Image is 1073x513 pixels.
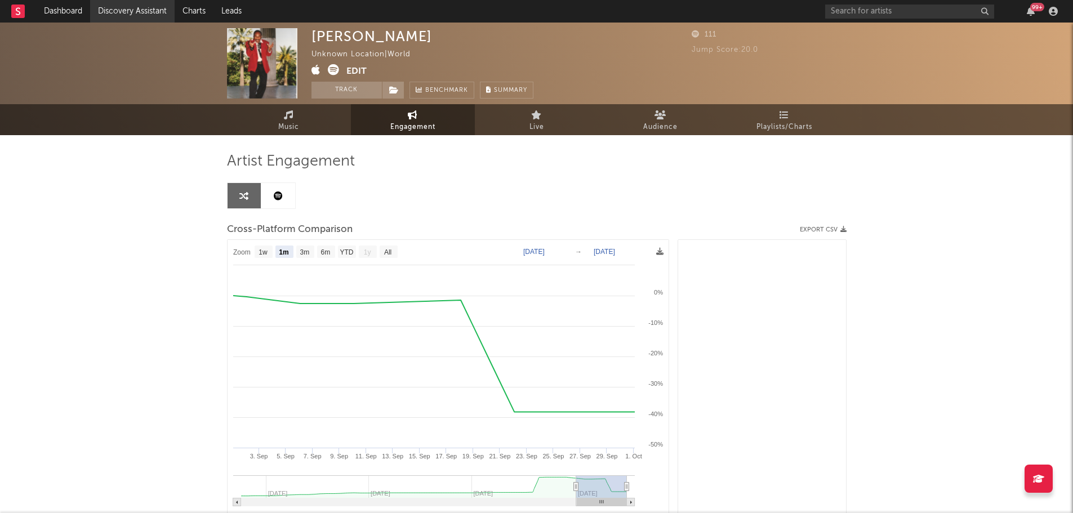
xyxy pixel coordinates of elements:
[311,82,382,99] button: Track
[654,289,663,296] text: 0%
[227,155,355,168] span: Artist Engagement
[489,453,510,460] text: 21. Sep
[355,453,376,460] text: 11. Sep
[625,453,642,460] text: 1. Oct
[648,441,663,448] text: -50%
[692,46,758,53] span: Jump Score: 20.0
[542,453,564,460] text: 25. Sep
[480,82,533,99] button: Summary
[233,248,251,256] text: Zoom
[300,248,309,256] text: 3m
[384,248,391,256] text: All
[435,453,457,460] text: 17. Sep
[408,453,430,460] text: 15. Sep
[648,411,663,417] text: -40%
[1030,3,1044,11] div: 99 +
[382,453,403,460] text: 13. Sep
[648,319,663,326] text: -10%
[648,350,663,356] text: -20%
[648,380,663,387] text: -30%
[594,248,615,256] text: [DATE]
[320,248,330,256] text: 6m
[340,248,353,256] text: YTD
[311,48,424,61] div: Unknown Location | World
[692,31,716,38] span: 111
[330,453,348,460] text: 9. Sep
[227,223,353,237] span: Cross-Platform Comparison
[462,453,483,460] text: 19. Sep
[596,453,617,460] text: 29. Sep
[277,453,295,460] text: 5. Sep
[409,82,474,99] a: Benchmark
[351,104,475,135] a: Engagement
[569,453,590,460] text: 27. Sep
[303,453,321,460] text: 7. Sep
[250,453,268,460] text: 3. Sep
[494,87,527,93] span: Summary
[390,121,435,134] span: Engagement
[1027,7,1035,16] button: 99+
[599,104,723,135] a: Audience
[825,5,994,19] input: Search for artists
[756,121,812,134] span: Playlists/Charts
[529,121,544,134] span: Live
[515,453,537,460] text: 23. Sep
[311,28,432,44] div: [PERSON_NAME]
[425,84,468,97] span: Benchmark
[723,104,847,135] a: Playlists/Charts
[643,121,678,134] span: Audience
[227,104,351,135] a: Music
[259,248,268,256] text: 1w
[278,121,299,134] span: Music
[475,104,599,135] a: Live
[363,248,371,256] text: 1y
[523,248,545,256] text: [DATE]
[575,248,582,256] text: →
[346,64,367,78] button: Edit
[800,226,847,233] button: Export CSV
[279,248,288,256] text: 1m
